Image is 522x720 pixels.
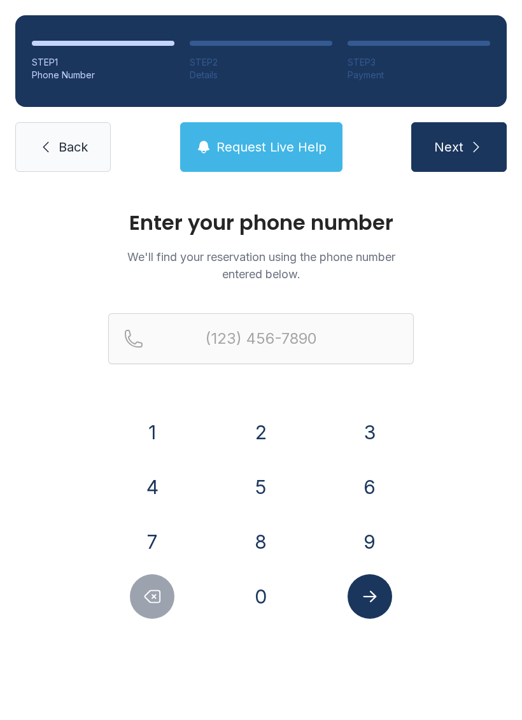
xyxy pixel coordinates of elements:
[348,519,392,564] button: 9
[108,213,414,233] h1: Enter your phone number
[239,465,283,509] button: 5
[32,56,174,69] div: STEP 1
[130,465,174,509] button: 4
[239,574,283,619] button: 0
[108,313,414,364] input: Reservation phone number
[108,248,414,283] p: We'll find your reservation using the phone number entered below.
[59,138,88,156] span: Back
[348,56,490,69] div: STEP 3
[239,410,283,455] button: 2
[32,69,174,81] div: Phone Number
[190,56,332,69] div: STEP 2
[216,138,327,156] span: Request Live Help
[130,574,174,619] button: Delete number
[348,410,392,455] button: 3
[348,574,392,619] button: Submit lookup form
[239,519,283,564] button: 8
[348,465,392,509] button: 6
[190,69,332,81] div: Details
[348,69,490,81] div: Payment
[434,138,463,156] span: Next
[130,519,174,564] button: 7
[130,410,174,455] button: 1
